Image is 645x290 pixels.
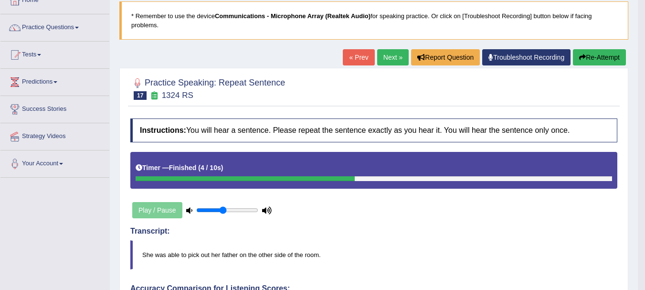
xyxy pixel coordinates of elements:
[162,91,193,100] small: 1324 RS
[136,164,223,172] h5: Timer —
[0,42,109,65] a: Tests
[215,12,370,20] b: Communications - Microphone Array (Realtek Audio)
[130,240,617,269] blockquote: She was able to pick out her father on the other side of the room.
[377,49,409,65] a: Next »
[201,164,221,172] b: 4 / 10s
[0,150,109,174] a: Your Account
[140,126,186,134] b: Instructions:
[482,49,571,65] a: Troubleshoot Recording
[130,76,285,100] h2: Practice Speaking: Repeat Sentence
[343,49,374,65] a: « Prev
[119,1,628,40] blockquote: * Remember to use the device for speaking practice. Or click on [Troubleshoot Recording] button b...
[130,118,617,142] h4: You will hear a sentence. Please repeat the sentence exactly as you hear it. You will hear the se...
[149,91,159,100] small: Exam occurring question
[130,227,617,236] h4: Transcript:
[573,49,626,65] button: Re-Attempt
[169,164,197,172] b: Finished
[221,164,223,172] b: )
[0,96,109,120] a: Success Stories
[411,49,480,65] button: Report Question
[198,164,201,172] b: (
[0,123,109,147] a: Strategy Videos
[134,91,147,100] span: 17
[0,69,109,93] a: Predictions
[0,14,109,38] a: Practice Questions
